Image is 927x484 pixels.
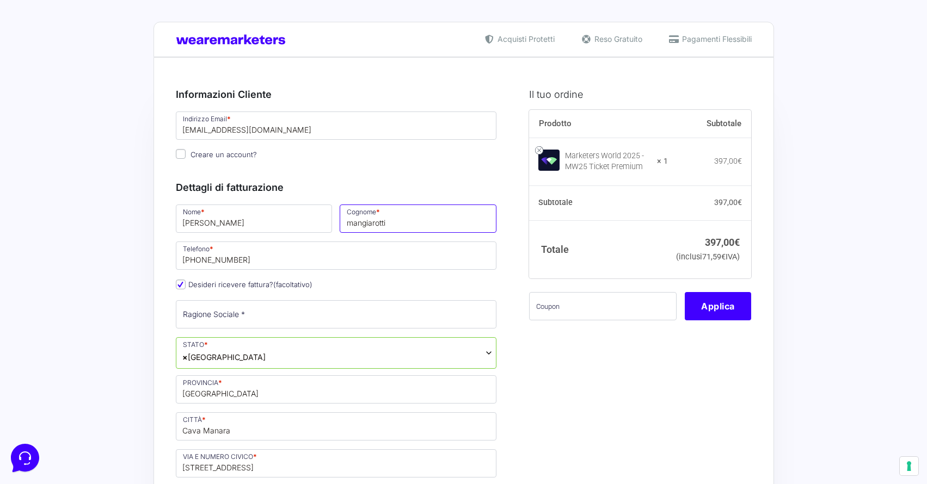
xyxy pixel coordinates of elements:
[176,375,497,404] input: PROVINCIA *
[529,110,668,138] th: Prodotto
[176,204,333,233] input: Nome *
[176,280,312,289] label: Desideri ricevere fattura?
[191,150,257,159] span: Creare un account?
[52,61,74,83] img: dark
[17,135,85,144] span: Trova una risposta
[176,280,186,289] input: Desideri ricevere fattura?(facoltativo)
[273,280,312,289] span: (facoltativo)
[176,149,186,159] input: Creare un account?
[495,33,555,45] span: Acquisti Protetti
[176,87,497,102] h3: Informazioni Cliente
[176,412,497,440] input: CITTÀ *
[676,252,740,262] small: (inclusi IVA)
[685,292,751,320] button: Applica
[33,364,51,374] p: Home
[176,337,497,369] span: Italia
[9,442,41,474] iframe: Customerly Messenger Launcher
[176,300,497,328] input: Ragione Sociale *
[182,351,188,363] span: ×
[657,156,668,167] strong: × 1
[176,449,497,477] input: VIA E NUMERO CIVICO *
[738,198,742,207] span: €
[9,349,76,374] button: Home
[738,157,742,165] span: €
[142,349,209,374] button: Aiuto
[679,33,752,45] span: Pagamenti Flessibili
[705,237,740,248] bdi: 397,00
[182,351,266,363] span: Italia
[668,110,752,138] th: Subtotale
[529,292,677,320] input: Coupon
[94,364,124,374] p: Messaggi
[76,349,143,374] button: Messaggi
[168,364,183,374] p: Aiuto
[714,198,742,207] bdi: 397,00
[17,44,93,52] span: Le tue conversazioni
[538,150,560,171] img: Marketers World 2025 - MW25 Ticket Premium
[176,111,497,140] input: Indirizzo Email *
[702,252,726,262] span: 71,59
[565,151,650,172] div: Marketers World 2025 - MW25 Ticket Premium
[529,186,668,221] th: Subtotale
[176,241,497,270] input: Telefono *
[529,220,668,278] th: Totale
[116,135,200,144] a: Apri Centro Assistenza
[17,91,200,113] button: Inizia una conversazione
[17,61,39,83] img: dark
[592,33,642,45] span: Reso Gratuito
[529,87,751,102] h3: Il tuo ordine
[714,157,742,165] bdi: 397,00
[721,252,726,262] span: €
[176,180,497,195] h3: Dettagli di fatturazione
[71,98,161,107] span: Inizia una conversazione
[24,158,178,169] input: Cerca un articolo...
[340,204,496,233] input: Cognome *
[9,9,183,26] h2: Ciao da Marketers 👋
[734,237,740,248] span: €
[35,61,57,83] img: dark
[900,457,918,475] button: Le tue preferenze relative al consenso per le tecnologie di tracciamento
